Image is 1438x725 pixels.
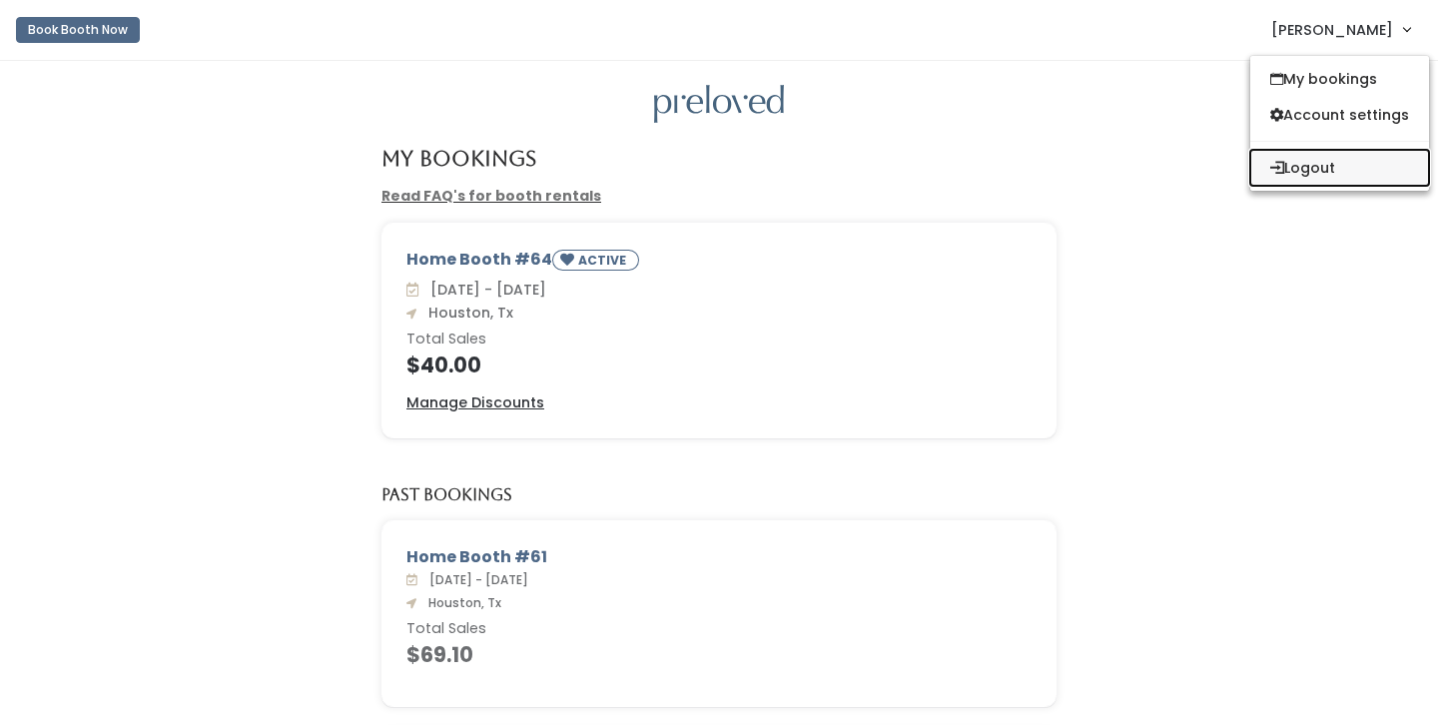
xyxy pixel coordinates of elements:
span: [PERSON_NAME] [1271,19,1393,41]
h4: $69.10 [406,643,1032,666]
a: [PERSON_NAME] [1251,8,1430,51]
span: Houston, Tx [420,303,513,323]
img: preloved logo [654,85,784,124]
button: Logout [1250,150,1429,186]
h4: My Bookings [381,147,536,170]
a: My bookings [1250,61,1429,97]
a: Manage Discounts [406,392,544,413]
span: [DATE] - [DATE] [421,571,528,588]
div: Home Booth #64 [406,248,1032,279]
button: Book Booth Now [16,17,140,43]
span: [DATE] - [DATE] [422,280,546,300]
a: Book Booth Now [16,8,140,52]
h4: $40.00 [406,354,1032,376]
div: Home Booth #61 [406,545,1032,569]
u: Manage Discounts [406,392,544,412]
small: ACTIVE [578,252,630,269]
a: Account settings [1250,97,1429,133]
span: Houston, Tx [420,594,501,611]
h6: Total Sales [406,621,1032,637]
h6: Total Sales [406,332,1032,348]
a: Read FAQ's for booth rentals [381,186,601,206]
h5: Past Bookings [381,486,512,504]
